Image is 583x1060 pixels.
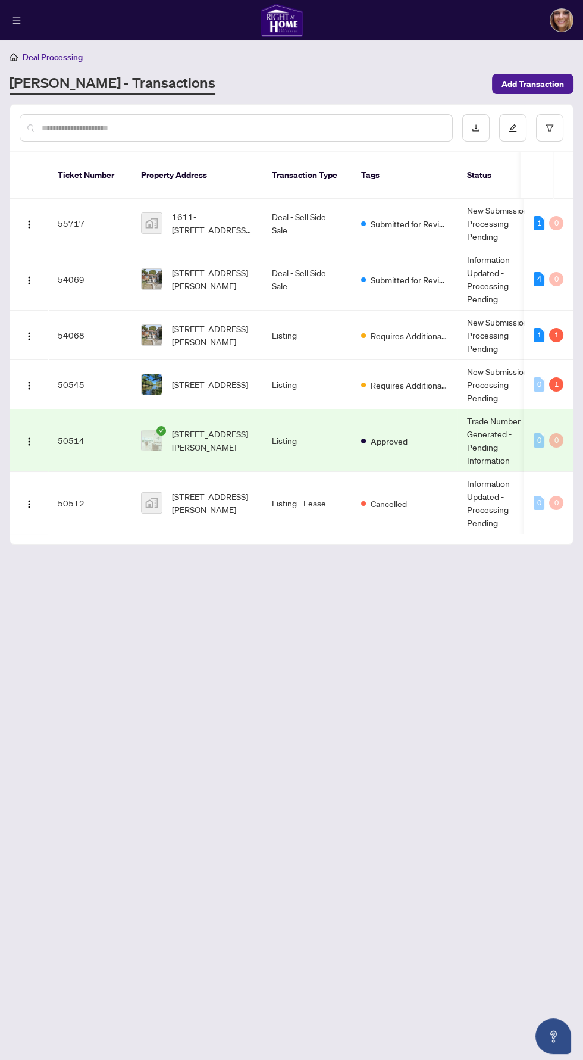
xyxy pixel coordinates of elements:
div: 1 [534,328,544,342]
img: thumbnail-img [142,493,162,513]
div: 0 [549,433,563,448]
button: Logo [20,326,39,345]
span: Cancelled [371,497,407,510]
td: 50545 [48,360,131,409]
td: Deal - Sell Side Sale [262,199,352,248]
div: 1 [549,328,563,342]
div: 1 [534,216,544,230]
button: download [462,114,490,142]
button: Logo [20,431,39,450]
th: Ticket Number [48,152,131,199]
img: thumbnail-img [142,269,162,289]
span: check-circle [156,426,166,436]
span: edit [509,124,517,132]
a: [PERSON_NAME] - Transactions [10,73,215,95]
img: thumbnail-img [142,430,162,451]
div: 0 [534,433,544,448]
span: [STREET_ADDRESS][PERSON_NAME] [172,427,253,454]
span: Submitted for Review [371,273,448,286]
button: Logo [20,375,39,394]
div: 1 [549,377,563,392]
td: 50514 [48,409,131,472]
div: 0 [549,216,563,230]
button: edit [499,114,526,142]
th: Status [457,152,547,199]
td: New Submission - Processing Pending [457,360,547,409]
span: Requires Additional Docs [371,379,448,392]
img: thumbnail-img [142,374,162,395]
span: [STREET_ADDRESS][PERSON_NAME] [172,322,253,348]
img: Logo [24,499,34,509]
span: menu [12,17,21,25]
img: Logo [24,332,34,341]
th: Tags [352,152,457,199]
button: Logo [20,493,39,512]
span: Approved [371,434,408,448]
td: Listing [262,409,352,472]
th: Property Address [131,152,262,199]
td: 55717 [48,199,131,248]
span: [STREET_ADDRESS][PERSON_NAME] [172,266,253,292]
span: Requires Additional Docs [371,329,448,342]
button: Logo [20,214,39,233]
td: Information Updated - Processing Pending [457,472,547,534]
span: [STREET_ADDRESS][PERSON_NAME] [172,490,253,516]
img: Logo [24,437,34,446]
td: Listing - Lease [262,472,352,534]
span: Add Transaction [501,74,564,93]
div: 0 [534,496,544,510]
img: Logo [24,276,34,285]
td: New Submission - Processing Pending [457,199,547,248]
button: Logo [20,270,39,289]
td: 50512 [48,472,131,534]
td: Listing [262,360,352,409]
div: 0 [549,496,563,510]
button: filter [536,114,563,142]
td: Information Updated - Processing Pending [457,248,547,311]
td: Trade Number Generated - Pending Information [457,409,547,472]
div: 4 [534,272,544,286]
img: thumbnail-img [142,213,162,233]
img: logo [261,4,303,37]
td: New Submission - Processing Pending [457,311,547,360]
td: Listing [262,311,352,360]
td: 54069 [48,248,131,311]
td: Deal - Sell Side Sale [262,248,352,311]
img: thumbnail-img [142,325,162,345]
span: 1611-[STREET_ADDRESS][PERSON_NAME] [172,210,253,236]
span: download [472,124,480,132]
img: Profile Icon [550,9,573,32]
span: [STREET_ADDRESS] [172,378,248,391]
img: Logo [24,381,34,390]
span: filter [546,124,554,132]
td: 54068 [48,311,131,360]
div: 0 [534,377,544,392]
button: Add Transaction [492,74,573,94]
span: Deal Processing [23,52,83,62]
th: Transaction Type [262,152,352,199]
img: Logo [24,220,34,229]
div: 0 [549,272,563,286]
button: Open asap [535,1018,571,1054]
span: Submitted for Review [371,217,448,230]
span: home [10,53,18,61]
